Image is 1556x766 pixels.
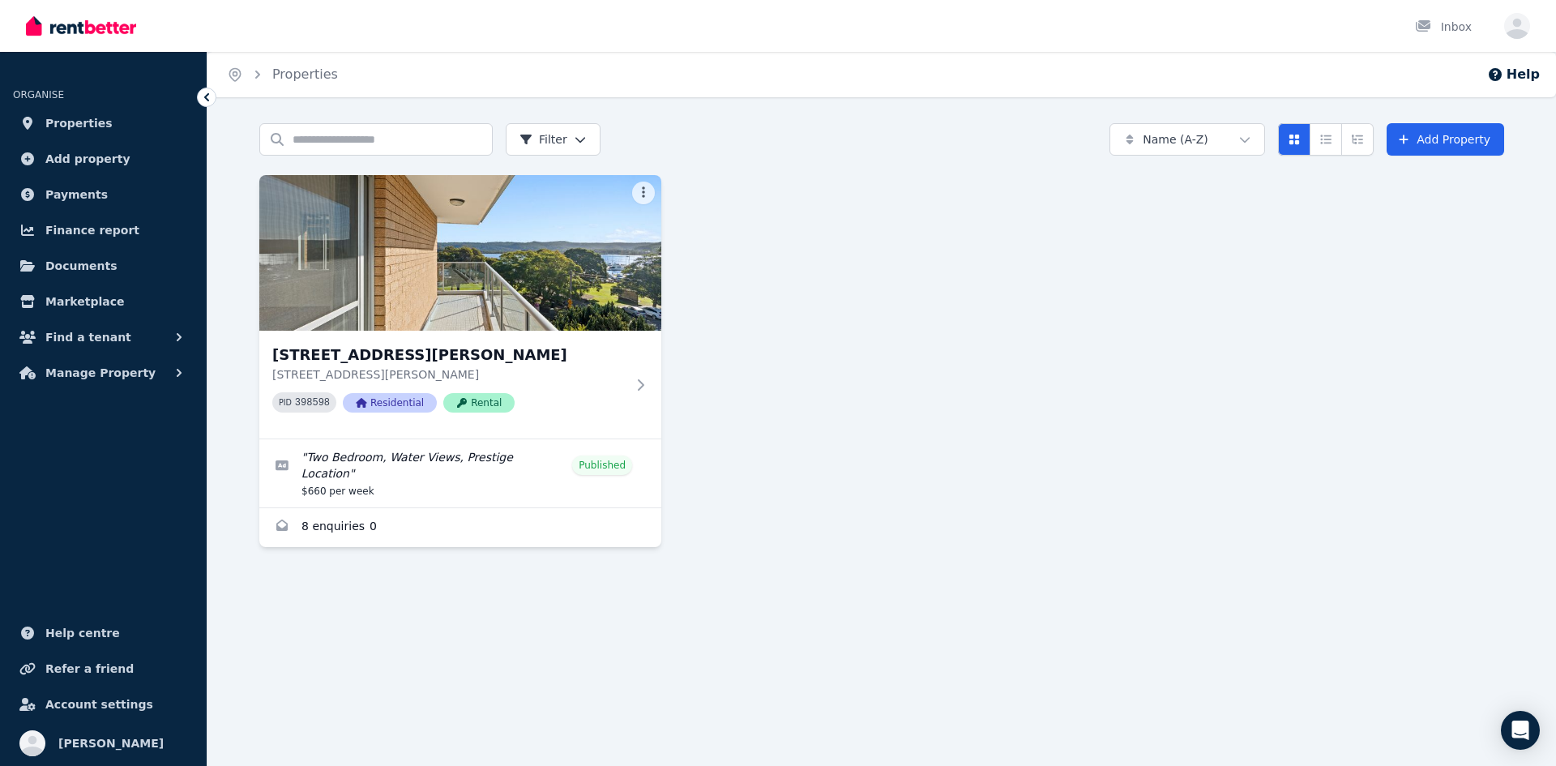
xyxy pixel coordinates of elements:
[259,439,661,507] a: Edit listing: Two Bedroom, Water Views, Prestige Location
[259,175,661,331] img: 13 Masons Parade, Point Frederick
[506,123,601,156] button: Filter
[13,321,194,353] button: Find a tenant
[26,14,136,38] img: RentBetter
[45,623,120,643] span: Help centre
[13,617,194,649] a: Help centre
[1501,711,1540,750] div: Open Intercom Messenger
[13,250,194,282] a: Documents
[45,659,134,678] span: Refer a friend
[1310,123,1342,156] button: Compact list view
[272,344,626,366] h3: [STREET_ADDRESS][PERSON_NAME]
[272,66,338,82] a: Properties
[259,508,661,547] a: Enquiries for 13 Masons Parade, Point Frederick
[1415,19,1472,35] div: Inbox
[45,292,124,311] span: Marketplace
[207,52,357,97] nav: Breadcrumb
[45,363,156,383] span: Manage Property
[45,327,131,347] span: Find a tenant
[45,695,153,714] span: Account settings
[45,185,108,204] span: Payments
[13,214,194,246] a: Finance report
[1487,65,1540,84] button: Help
[13,107,194,139] a: Properties
[1278,123,1310,156] button: Card view
[13,357,194,389] button: Manage Property
[443,393,515,413] span: Rental
[1109,123,1265,156] button: Name (A-Z)
[279,398,292,407] small: PID
[45,113,113,133] span: Properties
[632,182,655,204] button: More options
[13,178,194,211] a: Payments
[13,653,194,685] a: Refer a friend
[45,256,118,276] span: Documents
[13,143,194,175] a: Add property
[519,131,567,148] span: Filter
[343,393,437,413] span: Residential
[45,149,130,169] span: Add property
[1341,123,1374,156] button: Expanded list view
[13,285,194,318] a: Marketplace
[1143,131,1208,148] span: Name (A-Z)
[58,734,164,753] span: [PERSON_NAME]
[259,175,661,439] a: 13 Masons Parade, Point Frederick[STREET_ADDRESS][PERSON_NAME][STREET_ADDRESS][PERSON_NAME]PID 39...
[13,89,64,101] span: ORGANISE
[1387,123,1504,156] a: Add Property
[272,366,626,383] p: [STREET_ADDRESS][PERSON_NAME]
[45,220,139,240] span: Finance report
[1278,123,1374,156] div: View options
[295,397,330,409] code: 398598
[13,688,194,721] a: Account settings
